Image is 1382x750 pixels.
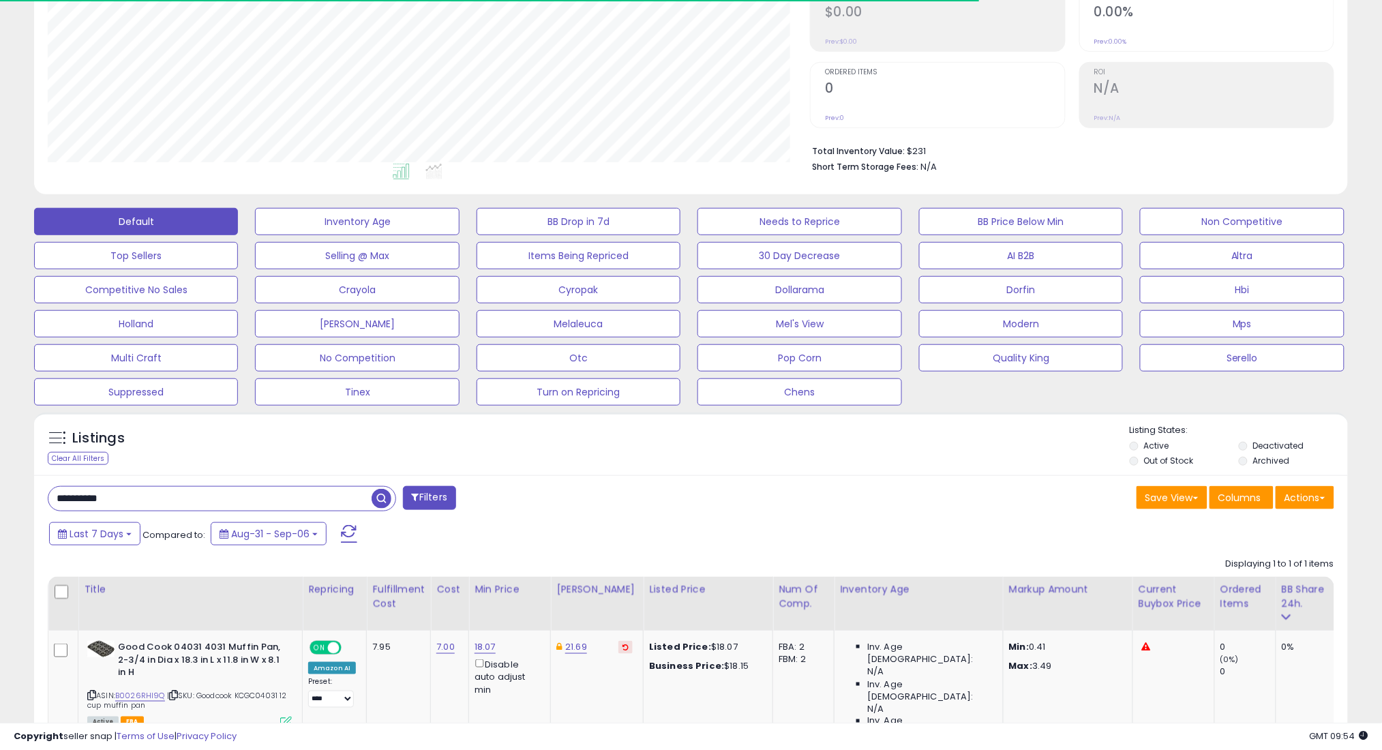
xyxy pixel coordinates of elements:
[697,344,901,372] button: Pop Corn
[231,527,310,541] span: Aug-31 - Sep-06
[255,242,459,269] button: Selling @ Max
[1009,582,1127,597] div: Markup Amount
[255,378,459,406] button: Tinex
[649,660,762,672] div: $18.15
[919,310,1123,337] button: Modern
[34,310,238,337] button: Holland
[372,641,420,653] div: 7.95
[867,715,992,740] span: Inv. Age [DEMOGRAPHIC_DATA]:
[697,208,901,235] button: Needs to Reprice
[867,665,884,678] span: N/A
[1220,654,1240,665] small: (0%)
[812,142,1324,158] li: $231
[697,276,901,303] button: Dollarama
[1140,208,1344,235] button: Non Competitive
[477,310,680,337] button: Melaleuca
[308,582,361,597] div: Repricing
[475,657,540,696] div: Disable auto adjust min
[649,582,767,597] div: Listed Price
[1220,582,1270,611] div: Ordered Items
[142,528,205,541] span: Compared to:
[477,378,680,406] button: Turn on Repricing
[255,276,459,303] button: Crayola
[1130,424,1348,437] p: Listing States:
[1282,641,1327,653] div: 0%
[118,641,284,682] b: Good Cook 04031 4031 Muffin Pan, 2-3/4 in Dia x 18.3 in L x 11.8 in W x 8.1 in H
[70,527,123,541] span: Last 7 Days
[34,344,238,372] button: Multi Craft
[1094,4,1334,22] h2: 0.00%
[1140,242,1344,269] button: Altra
[1140,344,1344,372] button: Serello
[1220,665,1276,678] div: 0
[920,160,937,173] span: N/A
[919,276,1123,303] button: Dorfin
[1144,440,1169,451] label: Active
[255,344,459,372] button: No Competition
[1094,114,1121,122] small: Prev: N/A
[1137,486,1207,509] button: Save View
[867,703,884,715] span: N/A
[649,641,762,653] div: $18.07
[1276,486,1334,509] button: Actions
[34,208,238,235] button: Default
[1252,440,1304,451] label: Deactivated
[49,522,140,545] button: Last 7 Days
[475,640,496,654] a: 18.07
[1218,491,1261,505] span: Columns
[14,730,237,743] div: seller snap | |
[556,582,637,597] div: [PERSON_NAME]
[867,641,992,665] span: Inv. Age [DEMOGRAPHIC_DATA]:
[1210,486,1274,509] button: Columns
[919,344,1123,372] button: Quality King
[697,310,901,337] button: Mel's View
[115,690,165,702] a: B0026RHI9Q
[1140,276,1344,303] button: Hbi
[477,208,680,235] button: BB Drop in 7d
[697,242,901,269] button: 30 Day Decrease
[87,641,115,657] img: 41BBXqwHcEL._SL40_.jpg
[825,80,1064,99] h2: 0
[121,717,144,728] span: FBA
[1009,660,1122,672] p: 3.49
[1226,558,1334,571] div: Displaying 1 to 1 of 1 items
[1094,69,1334,76] span: ROI
[779,582,828,611] div: Num of Comp.
[649,640,711,653] b: Listed Price:
[1139,582,1209,611] div: Current Buybox Price
[812,161,918,172] b: Short Term Storage Fees:
[825,69,1064,76] span: Ordered Items
[211,522,327,545] button: Aug-31 - Sep-06
[372,582,425,611] div: Fulfillment Cost
[649,659,724,672] b: Business Price:
[48,452,108,465] div: Clear All Filters
[825,37,857,46] small: Prev: $0.00
[403,486,456,510] button: Filters
[87,717,119,728] span: All listings currently available for purchase on Amazon
[840,582,997,597] div: Inventory Age
[87,690,287,710] span: | SKU: Goodcook KCGC04031 12 cup muffin pan
[311,642,328,654] span: ON
[1009,659,1033,672] strong: Max:
[565,640,587,654] a: 21.69
[477,242,680,269] button: Items Being Repriced
[1009,640,1030,653] strong: Min:
[1220,641,1276,653] div: 0
[436,640,455,654] a: 7.00
[825,114,844,122] small: Prev: 0
[255,208,459,235] button: Inventory Age
[1282,582,1332,611] div: BB Share 24h.
[177,730,237,742] a: Privacy Policy
[825,4,1064,22] h2: $0.00
[340,642,361,654] span: OFF
[34,276,238,303] button: Competitive No Sales
[697,378,901,406] button: Chens
[34,242,238,269] button: Top Sellers
[1094,80,1334,99] h2: N/A
[779,653,824,665] div: FBM: 2
[919,208,1123,235] button: BB Price Below Min
[87,641,292,727] div: ASIN:
[1140,310,1344,337] button: Mps
[867,678,992,703] span: Inv. Age [DEMOGRAPHIC_DATA]:
[308,677,356,708] div: Preset:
